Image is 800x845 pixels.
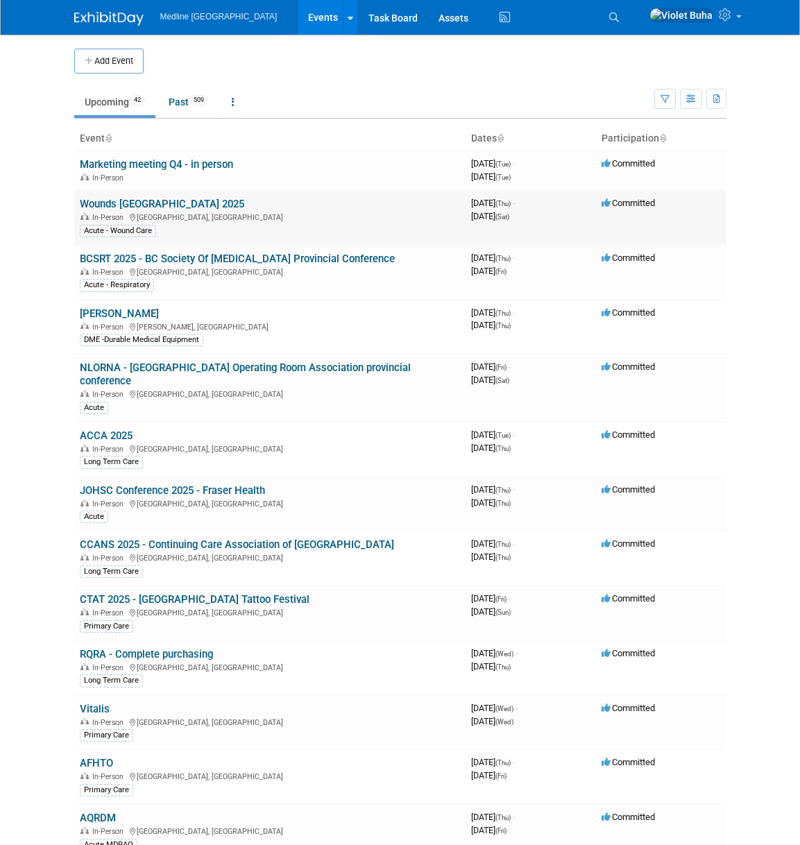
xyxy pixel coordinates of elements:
[160,12,278,22] span: Medline [GEOGRAPHIC_DATA]
[189,95,208,105] span: 509
[471,443,511,453] span: [DATE]
[509,593,511,604] span: -
[471,812,515,822] span: [DATE]
[80,266,460,277] div: [GEOGRAPHIC_DATA], [GEOGRAPHIC_DATA]
[80,729,133,742] div: Primary Care
[74,12,144,26] img: ExhibitDay
[602,253,655,263] span: Committed
[513,158,515,169] span: -
[471,266,507,276] span: [DATE]
[80,484,265,497] a: JOHSC Conference 2025 - Fraser Health
[92,390,128,399] span: In-Person
[80,538,394,551] a: CCANS 2025 - Continuing Care Association of [GEOGRAPHIC_DATA]
[471,253,515,263] span: [DATE]
[80,173,89,180] img: In-Person Event
[602,757,655,767] span: Committed
[74,49,144,74] button: Add Event
[602,307,655,318] span: Committed
[495,772,507,780] span: (Fri)
[602,593,655,604] span: Committed
[596,127,726,151] th: Participation
[602,648,655,658] span: Committed
[471,211,509,221] span: [DATE]
[92,500,128,509] span: In-Person
[602,703,655,713] span: Committed
[471,606,511,617] span: [DATE]
[92,554,128,563] span: In-Person
[80,757,113,769] a: AFHTO
[495,173,511,181] span: (Tue)
[495,663,511,671] span: (Thu)
[80,307,159,320] a: [PERSON_NAME]
[495,322,511,330] span: (Thu)
[649,8,713,23] img: Violet Buha
[495,608,511,616] span: (Sun)
[471,661,511,672] span: [DATE]
[471,429,515,440] span: [DATE]
[80,784,133,796] div: Primary Care
[80,390,89,397] img: In-Person Event
[495,540,511,548] span: (Thu)
[80,608,89,615] img: In-Person Event
[80,620,133,633] div: Primary Care
[80,661,460,672] div: [GEOGRAPHIC_DATA], [GEOGRAPHIC_DATA]
[471,593,511,604] span: [DATE]
[80,213,89,220] img: In-Person Event
[158,89,219,115] a: Past509
[495,650,513,658] span: (Wed)
[495,705,513,712] span: (Wed)
[495,445,511,452] span: (Thu)
[495,160,511,168] span: (Tue)
[471,825,507,835] span: [DATE]
[80,565,143,578] div: Long Term Care
[130,95,145,105] span: 42
[495,309,511,317] span: (Thu)
[513,812,515,822] span: -
[471,361,511,372] span: [DATE]
[80,703,110,715] a: Vitalis
[80,606,460,617] div: [GEOGRAPHIC_DATA], [GEOGRAPHIC_DATA]
[92,173,128,182] span: In-Person
[80,445,89,452] img: In-Person Event
[80,158,233,171] a: Marketing meeting Q4 - in person
[80,554,89,561] img: In-Person Event
[471,716,513,726] span: [DATE]
[80,827,89,834] img: In-Person Event
[80,225,156,237] div: Acute - Wound Care
[74,89,155,115] a: Upcoming42
[602,158,655,169] span: Committed
[80,321,460,332] div: [PERSON_NAME], [GEOGRAPHIC_DATA]
[471,171,511,182] span: [DATE]
[602,198,655,208] span: Committed
[495,814,511,821] span: (Thu)
[80,511,108,523] div: Acute
[466,127,596,151] th: Dates
[471,497,511,508] span: [DATE]
[495,718,513,726] span: (Wed)
[80,770,460,781] div: [GEOGRAPHIC_DATA], [GEOGRAPHIC_DATA]
[105,133,112,144] a: Sort by Event Name
[516,703,518,713] span: -
[602,429,655,440] span: Committed
[471,484,515,495] span: [DATE]
[495,255,511,262] span: (Thu)
[602,361,655,372] span: Committed
[80,253,395,265] a: BCSRT 2025 - BC Society Of [MEDICAL_DATA] Provincial Conference
[80,674,143,687] div: Long Term Care
[471,320,511,330] span: [DATE]
[602,812,655,822] span: Committed
[80,500,89,506] img: In-Person Event
[495,364,507,371] span: (Fri)
[80,772,89,779] img: In-Person Event
[516,648,518,658] span: -
[471,757,515,767] span: [DATE]
[509,361,511,372] span: -
[495,432,511,439] span: (Tue)
[513,198,515,208] span: -
[80,648,213,660] a: RQRA - Complete purchasing
[495,500,511,507] span: (Thu)
[495,213,509,221] span: (Sat)
[471,158,515,169] span: [DATE]
[513,484,515,495] span: -
[602,538,655,549] span: Committed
